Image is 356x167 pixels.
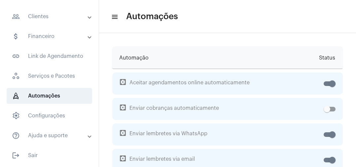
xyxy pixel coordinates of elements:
[119,129,127,137] mat-icon: settings_applications
[12,32,20,40] mat-icon: sidenav icon
[12,13,20,21] mat-icon: sidenav icon
[119,47,149,69] span: Automação
[12,32,88,40] mat-panel-title: Financeiro
[119,154,127,162] mat-icon: settings_applications
[4,9,99,24] mat-expansion-panel-header: sidenav iconClientes
[119,78,127,86] mat-icon: settings_applications
[4,128,99,144] mat-expansion-panel-header: sidenav iconAjuda e suporte
[4,28,99,44] mat-expansion-panel-header: sidenav iconFinanceiro
[12,151,20,159] mat-icon: sidenav icon
[7,68,92,84] span: Serviços e Pacotes
[12,112,20,120] span: sidenav icon
[12,13,88,21] mat-panel-title: Clientes
[111,13,118,21] mat-icon: sidenav icon
[120,98,321,120] span: Enviar cobranças automaticamente
[12,132,88,140] mat-panel-title: Ajuda e suporte
[12,52,20,60] mat-icon: sidenav icon
[7,88,92,104] span: Automações
[12,132,20,140] mat-icon: sidenav icon
[7,108,92,124] span: Configurações
[120,123,321,146] span: Enviar lembretes via WhatsApp
[120,72,321,95] span: Aceitar agendamentos online automaticamente
[12,92,20,100] span: sidenav icon
[7,48,92,64] span: Link de Agendamento
[319,47,335,69] span: Status
[119,104,127,111] mat-icon: settings_applications
[126,11,178,22] span: Automações
[7,147,92,163] span: Sair
[12,72,20,80] span: sidenav icon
